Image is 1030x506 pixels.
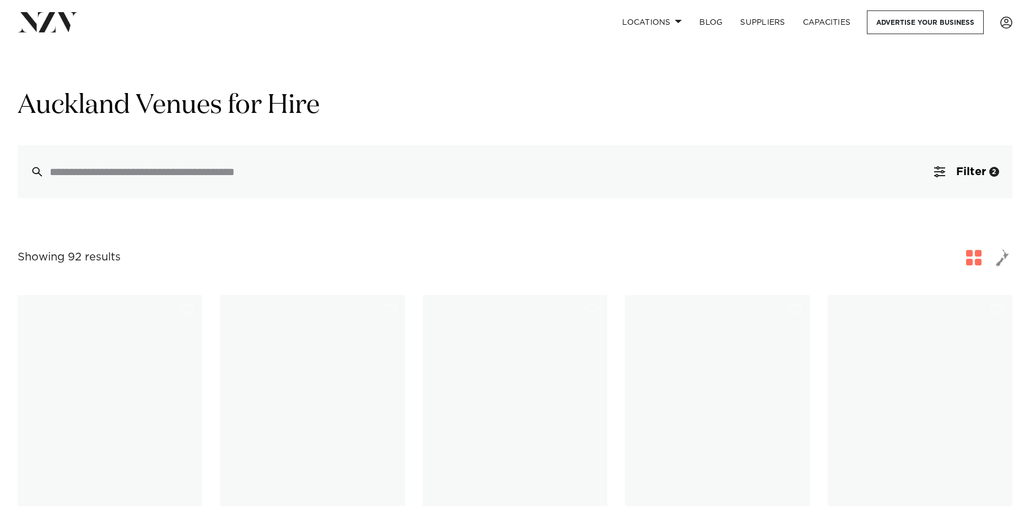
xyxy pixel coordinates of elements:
img: nzv-logo.png [18,12,78,32]
a: SUPPLIERS [731,10,794,34]
a: Advertise your business [867,10,984,34]
a: BLOG [691,10,731,34]
a: Locations [613,10,691,34]
div: 2 [989,167,999,177]
span: Filter [956,166,986,177]
button: Filter2 [921,145,1012,198]
h1: Auckland Venues for Hire [18,89,1012,123]
div: Showing 92 results [18,249,121,266]
a: Capacities [794,10,860,34]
